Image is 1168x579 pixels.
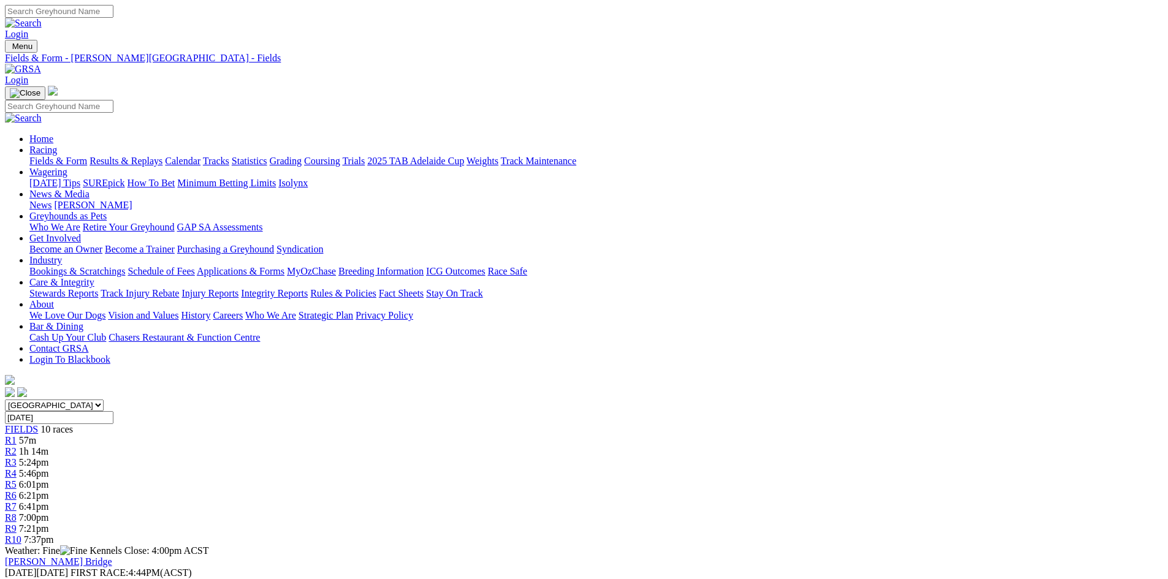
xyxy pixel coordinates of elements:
[5,523,17,534] a: R9
[71,567,192,578] span: 4:44PM(ACST)
[29,321,83,331] a: Bar & Dining
[105,244,175,254] a: Become a Trainer
[5,512,17,523] span: R8
[426,288,483,298] a: Stay On Track
[5,534,21,545] a: R10
[338,266,424,276] a: Breeding Information
[90,156,162,166] a: Results & Replays
[48,86,58,96] img: logo-grsa-white.png
[5,40,37,53] button: Toggle navigation
[128,266,194,276] a: Schedule of Fees
[19,479,49,490] span: 6:01pm
[356,310,413,320] a: Privacy Policy
[29,277,94,287] a: Care & Integrity
[5,567,68,578] span: [DATE]
[40,424,73,434] span: 10 races
[342,156,365,166] a: Trials
[29,299,54,309] a: About
[19,523,49,534] span: 7:21pm
[5,53,1163,64] div: Fields & Form - [PERSON_NAME][GEOGRAPHIC_DATA] - Fields
[12,42,32,51] span: Menu
[29,244,1163,255] div: Get Involved
[165,156,200,166] a: Calendar
[54,200,132,210] a: [PERSON_NAME]
[197,266,284,276] a: Applications & Forms
[19,501,49,512] span: 6:41pm
[19,512,49,523] span: 7:00pm
[29,134,53,144] a: Home
[181,310,210,320] a: History
[277,244,323,254] a: Syndication
[29,332,1163,343] div: Bar & Dining
[177,178,276,188] a: Minimum Betting Limits
[245,310,296,320] a: Who We Are
[5,86,45,100] button: Toggle navigation
[487,266,527,276] a: Race Safe
[90,545,208,556] span: Kennels Close: 4:00pm ACST
[5,435,17,445] a: R1
[83,178,124,188] a: SUREpick
[5,75,28,85] a: Login
[5,545,90,556] span: Weather: Fine
[5,387,15,397] img: facebook.svg
[241,288,308,298] a: Integrity Reports
[5,567,37,578] span: [DATE]
[426,266,485,276] a: ICG Outcomes
[29,310,105,320] a: We Love Our Dogs
[213,310,243,320] a: Careers
[232,156,267,166] a: Statistics
[287,266,336,276] a: MyOzChase
[5,113,42,124] img: Search
[29,332,106,342] a: Cash Up Your Club
[177,244,274,254] a: Purchasing a Greyhound
[19,435,36,445] span: 57m
[29,343,88,354] a: Contact GRSA
[5,5,113,18] input: Search
[5,446,17,456] a: R2
[24,534,54,545] span: 7:37pm
[29,288,1163,299] div: Care & Integrity
[29,222,80,232] a: Who We Are
[270,156,302,166] a: Grading
[128,178,175,188] a: How To Bet
[29,167,67,177] a: Wagering
[29,288,98,298] a: Stewards Reports
[379,288,424,298] a: Fact Sheets
[5,424,38,434] a: FIELDS
[29,266,1163,277] div: Industry
[29,200,1163,211] div: News & Media
[5,501,17,512] a: R7
[5,556,112,567] a: [PERSON_NAME] Bridge
[101,288,179,298] a: Track Injury Rebate
[29,310,1163,321] div: About
[501,156,576,166] a: Track Maintenance
[10,88,40,98] img: Close
[5,468,17,479] a: R4
[29,354,110,365] a: Login To Blackbook
[203,156,229,166] a: Tracks
[17,387,27,397] img: twitter.svg
[310,288,376,298] a: Rules & Policies
[304,156,340,166] a: Coursing
[19,446,48,456] span: 1h 14m
[181,288,239,298] a: Injury Reports
[5,490,17,501] a: R6
[29,178,80,188] a: [DATE] Tips
[29,266,125,276] a: Bookings & Scratchings
[29,178,1163,189] div: Wagering
[5,457,17,467] a: R3
[29,222,1163,233] div: Greyhounds as Pets
[5,479,17,490] a: R5
[299,310,353,320] a: Strategic Plan
[5,64,41,75] img: GRSA
[19,468,49,479] span: 5:46pm
[29,156,1163,167] div: Racing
